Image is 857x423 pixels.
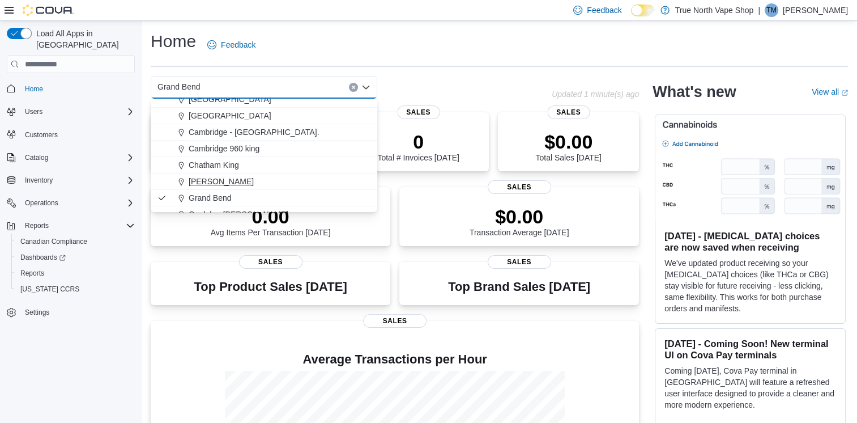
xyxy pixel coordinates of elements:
span: Washington CCRS [16,282,135,296]
button: Users [2,104,139,120]
span: Operations [20,196,135,210]
h3: [DATE] - [MEDICAL_DATA] choices are now saved when receiving [664,230,836,253]
img: Cova [23,5,74,16]
span: [GEOGRAPHIC_DATA] [189,110,271,121]
p: $0.00 [470,205,569,228]
button: Chatham King [151,157,377,174]
p: [PERSON_NAME] [783,3,848,17]
span: Sales [488,255,551,269]
span: TM [766,3,776,17]
button: Reports [11,265,139,281]
span: Catalog [20,151,135,164]
span: Reports [20,269,44,278]
div: Tasha Mahon [765,3,778,17]
div: Avg Items Per Transaction [DATE] [211,205,331,237]
span: Inventory [20,174,135,187]
span: Sales [488,180,551,194]
p: 0 [377,130,459,153]
span: Settings [25,308,49,317]
h4: Average Transactions per Hour [160,353,630,366]
a: Feedback [203,33,260,56]
button: Settings [2,304,139,320]
button: Clear input [349,83,358,92]
p: Updated 1 minute(s) ago [552,90,639,99]
a: Canadian Compliance [16,235,92,248]
a: Reports [16,267,49,280]
svg: External link [841,90,848,96]
button: [GEOGRAPHIC_DATA] [151,108,377,124]
span: Home [20,81,135,95]
span: Canadian Compliance [20,237,87,246]
button: Operations [20,196,63,210]
button: Cambridge - [GEOGRAPHIC_DATA]. [151,124,377,141]
span: Home [25,84,43,94]
button: Guelph – [PERSON_NAME] [151,206,377,223]
h3: Top Product Sales [DATE] [194,280,347,294]
button: Home [2,80,139,96]
span: Reports [20,219,135,232]
span: Users [25,107,42,116]
a: Dashboards [11,249,139,265]
a: Home [20,82,48,96]
span: Customers [20,128,135,142]
span: Cambridge 960 king [189,143,259,154]
a: View allExternal link [812,87,848,96]
a: Settings [20,306,54,319]
button: Catalog [2,150,139,166]
span: Sales [363,314,427,328]
span: [PERSON_NAME] [189,176,254,187]
button: Cambridge 960 king [151,141,377,157]
span: Reports [16,267,135,280]
div: Total Sales [DATE] [535,130,601,162]
span: Dark Mode [631,16,632,17]
div: Transaction Average [DATE] [470,205,569,237]
button: Canadian Compliance [11,234,139,249]
span: Sales [239,255,302,269]
a: Dashboards [16,251,70,264]
span: Inventory [25,176,53,185]
button: [PERSON_NAME] [151,174,377,190]
h3: Top Brand Sales [DATE] [448,280,590,294]
h1: Home [151,30,196,53]
h3: [DATE] - Coming Soon! New terminal UI on Cova Pay terminals [664,338,836,361]
span: Dashboards [16,251,135,264]
button: Catalog [20,151,53,164]
p: $0.00 [535,130,601,153]
span: [GEOGRAPHIC_DATA] [189,94,271,105]
button: [US_STATE] CCRS [11,281,139,297]
span: Customers [25,130,58,139]
button: Inventory [20,174,57,187]
button: Reports [20,219,53,232]
span: Settings [20,305,135,319]
div: Total # Invoices [DATE] [377,130,459,162]
span: Reports [25,221,49,230]
span: Guelph – [PERSON_NAME] [189,209,288,220]
p: True North Vape Shop [675,3,754,17]
p: We've updated product receiving so your [MEDICAL_DATA] choices (like THCa or CBG) stay visible fo... [664,257,836,314]
span: Dashboards [20,253,66,262]
span: Grand Bend [189,192,232,204]
button: Close list of options [361,83,370,92]
span: Chatham King [189,159,239,171]
span: Grand Bend [157,80,201,94]
p: | [758,3,760,17]
button: [GEOGRAPHIC_DATA] [151,91,377,108]
button: Users [20,105,47,119]
button: Grand Bend [151,190,377,206]
span: [US_STATE] CCRS [20,285,79,294]
button: Customers [2,126,139,143]
h2: What's new [653,83,736,101]
span: Canadian Compliance [16,235,135,248]
p: 0.00 [211,205,331,228]
button: Operations [2,195,139,211]
button: Inventory [2,172,139,188]
span: Feedback [587,5,621,16]
span: Catalog [25,153,48,162]
p: Coming [DATE], Cova Pay terminal in [GEOGRAPHIC_DATA] will feature a refreshed user interface des... [664,365,836,411]
span: Operations [25,198,58,208]
nav: Complex example [7,75,135,350]
span: Cambridge - [GEOGRAPHIC_DATA]. [189,126,319,138]
input: Dark Mode [631,5,655,16]
a: Customers [20,128,62,142]
span: Sales [397,105,440,119]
